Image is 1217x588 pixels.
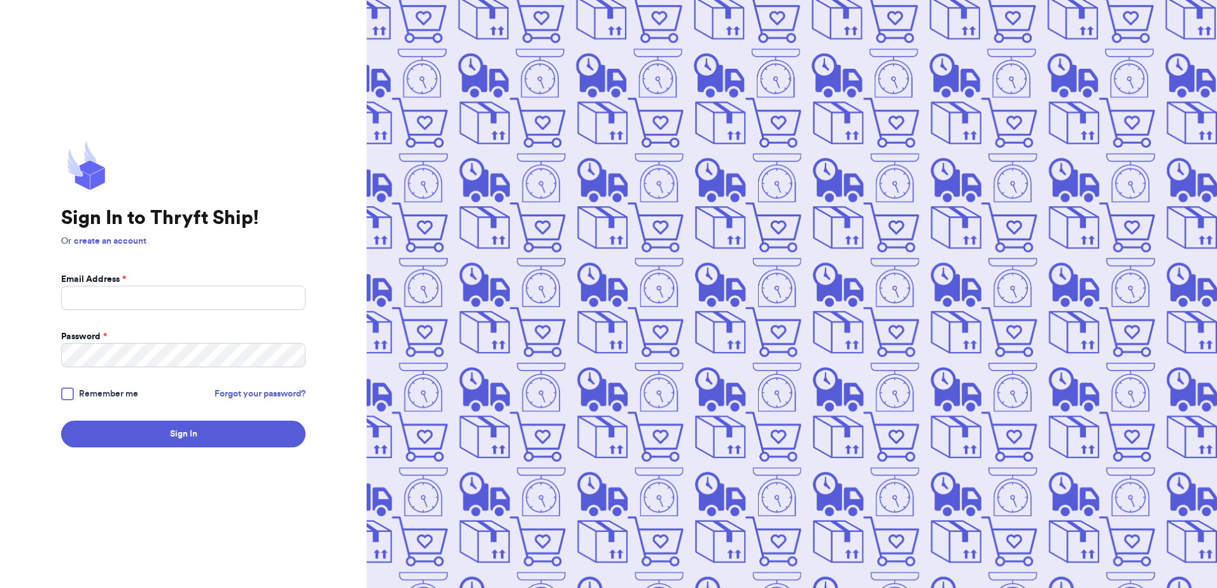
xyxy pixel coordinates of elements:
label: Password [61,330,107,343]
a: create an account [74,237,146,246]
span: Remember me [79,388,138,400]
a: Forgot your password? [215,388,306,400]
label: Email Address [61,273,126,286]
p: Or [61,235,306,248]
h1: Sign In to Thryft Ship! [61,207,306,230]
button: Sign In [61,421,306,447]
